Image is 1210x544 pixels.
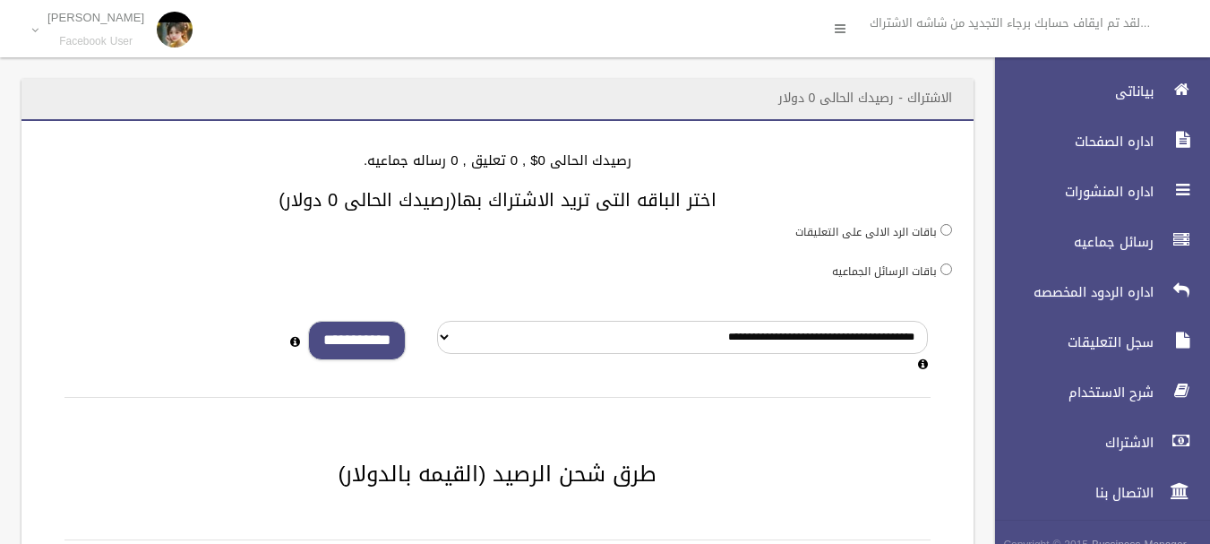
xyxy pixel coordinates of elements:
h3: اختر الباقه التى تريد الاشتراك بها(رصيدك الحالى 0 دولار) [43,190,952,210]
a: الاتصال بنا [980,473,1210,513]
span: شرح الاستخدام [980,384,1159,402]
a: سجل التعليقات [980,323,1210,362]
span: رسائل جماعيه [980,233,1159,251]
span: الاشتراك [980,434,1159,452]
span: اداره الردود المخصصه [980,283,1159,301]
a: شرح الاستخدام [980,373,1210,412]
span: سجل التعليقات [980,333,1159,351]
a: رسائل جماعيه [980,222,1210,262]
span: بياناتى [980,82,1159,100]
a: اداره الردود المخصصه [980,272,1210,312]
label: باقات الرسائل الجماعيه [832,262,937,281]
a: اداره المنشورات [980,172,1210,212]
p: [PERSON_NAME] [47,11,144,24]
span: اداره المنشورات [980,183,1159,201]
span: اداره الصفحات [980,133,1159,151]
h4: رصيدك الحالى 0$ , 0 تعليق , 0 رساله جماعيه. [43,153,952,168]
a: الاشتراك [980,423,1210,462]
header: الاشتراك - رصيدك الحالى 0 دولار [757,81,974,116]
small: Facebook User [47,35,144,48]
label: باقات الرد الالى على التعليقات [795,222,937,242]
a: بياناتى [980,72,1210,111]
span: الاتصال بنا [980,484,1159,502]
h2: طرق شحن الرصيد (القيمه بالدولار) [43,462,952,486]
a: اداره الصفحات [980,122,1210,161]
